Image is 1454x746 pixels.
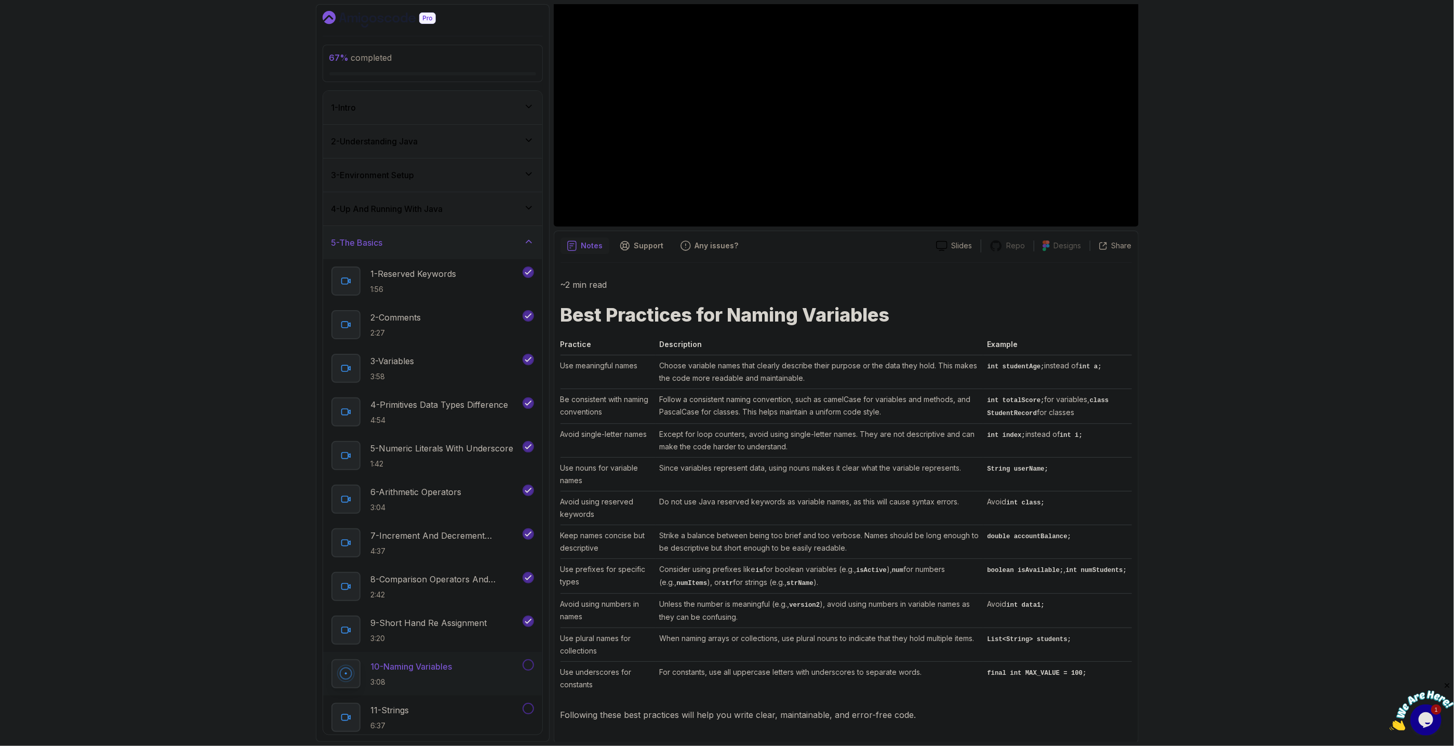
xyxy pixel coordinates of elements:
code: int a; [1079,363,1102,370]
code: int class; [1007,499,1045,507]
td: instead of [983,424,1132,458]
button: Feedback button [674,237,745,254]
p: Slides [952,241,972,251]
td: Use plural names for collections [561,628,656,662]
p: 3:08 [371,677,452,687]
p: ~2 min read [561,277,1132,292]
a: Slides [928,241,981,251]
p: 3 - Variables [371,355,415,367]
button: 6-Arithmetic Operators3:04 [331,485,534,514]
p: 3:04 [371,502,462,513]
td: Use nouns for variable names [561,458,656,491]
p: Following these best practices will help you write clear, maintainable, and error-free code. [561,708,1132,722]
td: Since variables represent data, using nouns makes it clear what the variable represents. [656,458,983,491]
code: int index; [988,432,1026,439]
p: 6:37 [371,721,409,731]
p: 4:37 [371,546,521,556]
p: 6 - Arithmetic Operators [371,486,462,498]
td: Consider using prefixes like for boolean variables (e.g., ), for numbers (e.g., ), or for strings... [656,559,983,594]
td: Use meaningful names [561,355,656,389]
p: 1 - Reserved Keywords [371,268,457,280]
button: Support button [613,237,670,254]
button: 1-Reserved Keywords1:56 [331,267,534,296]
code: strName [786,580,813,587]
p: Designs [1054,241,1082,251]
button: notes button [561,237,609,254]
p: Share [1112,241,1132,251]
td: Avoid [983,491,1132,525]
p: 8 - Comparison Operators and Booleans [371,573,521,585]
p: 2 - Comments [371,311,421,324]
h3: 3 - Environment Setup [331,169,415,181]
code: numItems [677,580,708,587]
code: double accountBalance; [988,533,1072,540]
code: int numStudents; [1066,567,1127,574]
p: 7 - Increment And Decrement Operators [371,529,521,542]
th: Example [983,338,1132,355]
button: 2-Comments2:27 [331,310,534,339]
p: 3:58 [371,371,415,382]
th: Practice [561,338,656,355]
code: List<String> students; [988,636,1072,643]
button: 10-Naming Variables3:08 [331,659,534,688]
button: Share [1090,241,1132,251]
button: 3-Variables3:58 [331,354,534,383]
iframe: chat widget [1390,681,1454,730]
td: Avoid [983,594,1132,628]
p: 11 - Strings [371,704,409,716]
button: 5-The Basics [323,226,542,259]
td: Strike a balance between being too brief and too verbose. Names should be long enough to be descr... [656,525,983,559]
code: str [722,580,733,587]
p: 10 - Naming Variables [371,660,452,673]
code: isActive [856,567,887,574]
p: Notes [581,241,603,251]
td: for variables, for classes [983,389,1132,424]
td: Avoid using numbers in names [561,594,656,628]
p: 4:54 [371,415,509,425]
p: Any issues? [695,241,739,251]
td: When naming arrays or collections, use plural nouns to indicate that they hold multiple items. [656,628,983,662]
span: completed [329,52,392,63]
th: Description [656,338,983,355]
code: final int MAX_VALUE = 100; [988,670,1087,677]
code: int studentAge; [988,363,1045,370]
button: 5-Numeric Literals With Underscore1:42 [331,441,534,470]
p: 9 - Short Hand Re Assignment [371,617,487,629]
td: Use prefixes for specific types [561,559,656,594]
p: 1:56 [371,284,457,295]
button: 8-Comparison Operators and Booleans2:42 [331,572,534,601]
h3: 4 - Up And Running With Java [331,203,443,215]
td: instead of [983,355,1132,389]
h3: 5 - The Basics [331,236,383,249]
td: Except for loop counters, avoid using single-letter names. They are not descriptive and can make ... [656,424,983,458]
td: Do not use Java reserved keywords as variable names, as this will cause syntax errors. [656,491,983,525]
td: , [983,559,1132,594]
code: is [756,567,764,574]
p: Repo [1007,241,1025,251]
td: Use underscores for constants [561,662,656,696]
button: 2-Understanding Java [323,125,542,158]
button: 1-Intro [323,91,542,124]
a: Dashboard [323,11,460,28]
button: 7-Increment And Decrement Operators4:37 [331,528,534,557]
td: Be consistent with naming conventions [561,389,656,424]
code: int data1; [1007,602,1045,609]
p: Support [634,241,664,251]
h3: 1 - Intro [331,101,356,114]
p: 1:42 [371,459,514,469]
td: Choose variable names that clearly describe their purpose or the data they hold. This makes the c... [656,355,983,389]
button: 9-Short Hand Re Assignment3:20 [331,616,534,645]
code: String userName; [988,465,1049,473]
button: 11-Strings6:37 [331,703,534,732]
p: 3:20 [371,633,487,644]
td: Unless the number is meaningful (e.g., ), avoid using numbers in variable names as they can be co... [656,594,983,628]
td: Avoid single-letter names [561,424,656,458]
h1: Best Practices for Naming Variables [561,304,1132,325]
code: boolean isAvailable; [988,567,1064,574]
button: 3-Environment Setup [323,158,542,192]
td: Follow a consistent naming convention, such as camelCase for variables and methods, and PascalCas... [656,389,983,424]
p: 5 - Numeric Literals With Underscore [371,442,514,455]
td: For constants, use all uppercase letters with underscores to separate words. [656,662,983,696]
code: int totalScore; [988,397,1045,404]
td: Avoid using reserved keywords [561,491,656,525]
